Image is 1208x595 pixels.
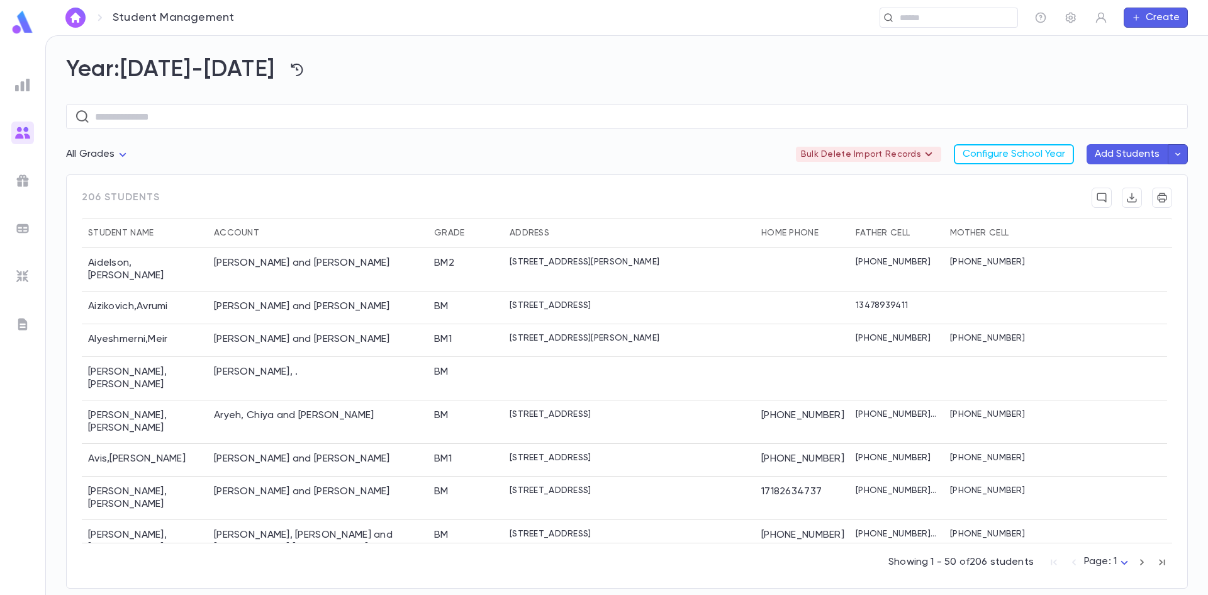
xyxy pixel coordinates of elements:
div: Student Name [82,218,208,248]
div: Father Cell [849,218,944,248]
p: [STREET_ADDRESS] [510,300,591,310]
div: Aidelson, David and Deborah [214,257,390,269]
div: Aidelson , [PERSON_NAME] [82,248,208,292]
div: All Grades [66,142,130,167]
div: [PHONE_NUMBER] [755,400,849,444]
div: Aizikovich , Avrumi [82,292,208,324]
div: Grade [428,218,503,248]
div: Avis , [PERSON_NAME] [82,444,208,477]
p: Showing 1 - 50 of 206 students [888,556,1034,569]
div: 17182634737 [755,477,849,520]
div: Barth, Zishy and Esther Rachel [214,529,422,554]
img: home_white.a664292cf8c1dea59945f0da9f25487c.svg [68,13,83,23]
div: Alyeshmerni, Omid and Theresa [214,333,390,346]
img: students_gradient.3b4df2a2b995ef5086a14d9e1675a5ee.svg [15,125,30,140]
p: [PHONE_NUMBER], [PHONE_NUMBER] [856,529,937,539]
p: Student Management [113,11,234,25]
img: letters_grey.7941b92b52307dd3b8a917253454ce1c.svg [15,317,30,332]
button: Add Students [1087,144,1168,164]
span: Page: 1 [1084,557,1117,567]
div: Bulk Delete Import Records [796,147,941,162]
p: [STREET_ADDRESS] [510,453,591,463]
div: Address [503,218,755,248]
p: [STREET_ADDRESS][PERSON_NAME] [510,333,659,343]
p: Bulk Delete Import Records [801,147,936,162]
div: [PERSON_NAME] , [PERSON_NAME] [82,357,208,400]
img: campaigns_grey.99e729a5f7ee94e3726e6486bddda8f1.svg [15,173,30,188]
img: batches_grey.339ca447c9d9533ef1741baa751efc33.svg [15,221,30,236]
div: Grade [434,218,464,248]
div: BM [434,529,449,541]
div: [PHONE_NUMBER] [755,520,849,564]
div: BM [434,366,449,378]
img: reports_grey.c525e4749d1bce6a11f5fe2a8de1b229.svg [15,77,30,93]
p: [STREET_ADDRESS][PERSON_NAME] [510,257,659,267]
div: Home Phone [761,218,819,248]
div: Alyeshmerni , Meir [82,324,208,357]
div: BM1 [434,453,452,465]
div: Aminov, . [214,366,298,378]
div: Mother Cell [950,218,1009,248]
div: Account [208,218,428,248]
p: [PHONE_NUMBER], [PHONE_NUMBER], [PHONE_NUMBER], [PHONE_NUMBER] [856,485,937,496]
div: BM1 [434,333,452,346]
div: Student Name [88,218,154,248]
img: logo [10,10,35,35]
p: 13478939411 [856,300,908,310]
button: Configure School Year [954,144,1074,164]
div: Address [510,218,549,248]
p: [PHONE_NUMBER] [950,485,1025,496]
p: [PHONE_NUMBER] [950,333,1025,343]
div: Account [214,218,259,248]
div: Page: 1 [1084,552,1132,572]
div: BM2 [434,257,454,269]
div: Mother Cell [944,218,1038,248]
div: [PERSON_NAME] , [PERSON_NAME] [82,400,208,444]
div: BM [434,300,449,313]
p: [STREET_ADDRESS] [510,485,591,496]
div: [PERSON_NAME] , [PERSON_NAME] [82,477,208,520]
div: [PERSON_NAME] , [PERSON_NAME] [82,520,208,564]
div: Father Cell [856,218,910,248]
div: [PHONE_NUMBER] [755,444,849,477]
h2: Year: [DATE]-[DATE] [66,56,1188,84]
p: [PHONE_NUMBER] [950,453,1025,463]
p: [PHONE_NUMBER], [PHONE_NUMBER], [PHONE_NUMBER] [856,409,937,419]
p: [PHONE_NUMBER] [950,529,1025,539]
img: imports_grey.530a8a0e642e233f2baf0ef88e8c9fcb.svg [15,269,30,284]
div: Barsky, Jay and Inga [214,485,390,498]
p: [PHONE_NUMBER] [856,257,931,267]
div: Home Phone [755,218,849,248]
div: BM [434,409,449,422]
div: BM [434,485,449,498]
button: Create [1124,8,1188,28]
p: [PHONE_NUMBER] [950,257,1025,267]
p: [PHONE_NUMBER] [856,453,931,463]
span: 206 students [82,191,160,204]
div: Aizikovich, Dov and Ester [214,300,390,313]
div: Aryeh, Chiya and Susie [214,409,374,422]
p: [STREET_ADDRESS] [510,409,591,419]
p: [STREET_ADDRESS] [510,529,591,539]
p: [PHONE_NUMBER] [950,409,1025,419]
p: [PHONE_NUMBER] [856,333,931,343]
span: All Grades [66,149,115,159]
div: Avis, Baruch and Elana [214,453,390,465]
